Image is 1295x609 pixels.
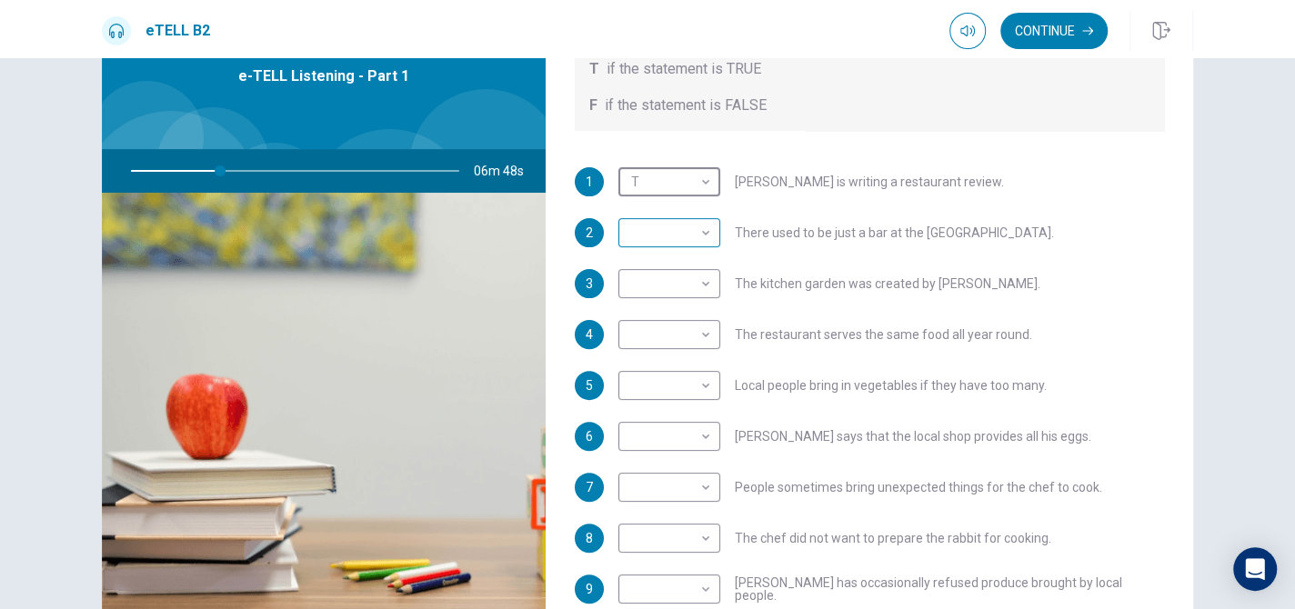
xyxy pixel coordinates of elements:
span: 5 [586,379,593,392]
span: 06m 48s [474,149,538,193]
span: [PERSON_NAME] says that the local shop provides all his eggs. [735,430,1091,443]
span: [PERSON_NAME] has occasionally refused produce brought by local people. [735,576,1164,602]
span: 7 [586,481,593,494]
button: Continue [1000,13,1108,49]
div: Open Intercom Messenger [1233,547,1277,591]
span: 6 [586,430,593,443]
span: 3 [586,277,593,290]
span: 2 [586,226,593,239]
span: 4 [586,328,593,341]
span: F [589,95,597,116]
span: 8 [586,532,593,544]
span: e-TELL Listening - Part 1 [238,65,409,87]
span: The chef did not want to prepare the rabbit for cooking. [735,532,1051,544]
span: 9 [586,583,593,595]
span: People sometimes bring unexpected things for the chef to cook. [735,481,1102,494]
span: The kitchen garden was created by [PERSON_NAME]. [735,277,1040,290]
h1: eTELL B2 [146,20,210,42]
span: The restaurant serves the same food all year round. [735,328,1032,341]
div: T [618,156,714,208]
span: if the statement is FALSE [605,95,767,116]
span: There used to be just a bar at the [GEOGRAPHIC_DATA]. [735,226,1054,239]
span: [PERSON_NAME] is writing a restaurant review. [735,175,1004,188]
span: Local people bring in vegetables if they have too many. [735,379,1047,392]
span: T [589,58,599,80]
span: if the statement is TRUE [607,58,761,80]
span: 1 [586,175,593,188]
